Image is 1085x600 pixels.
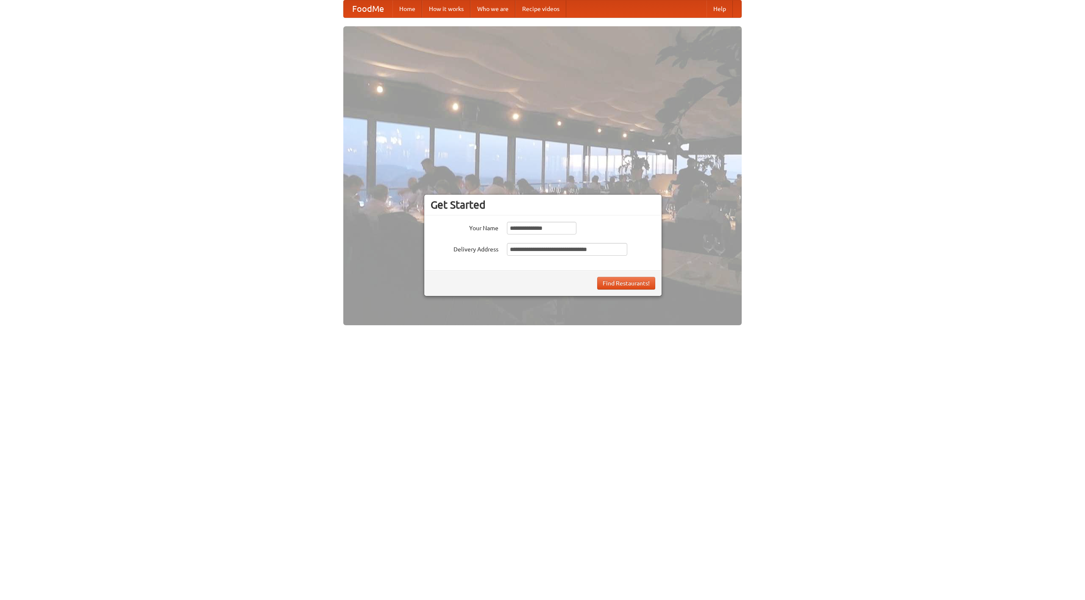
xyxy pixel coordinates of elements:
button: Find Restaurants! [597,277,655,290]
a: Who we are [470,0,515,17]
a: Recipe videos [515,0,566,17]
a: FoodMe [344,0,392,17]
a: Home [392,0,422,17]
a: How it works [422,0,470,17]
label: Your Name [431,222,498,232]
label: Delivery Address [431,243,498,254]
a: Help [707,0,733,17]
h3: Get Started [431,198,655,211]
